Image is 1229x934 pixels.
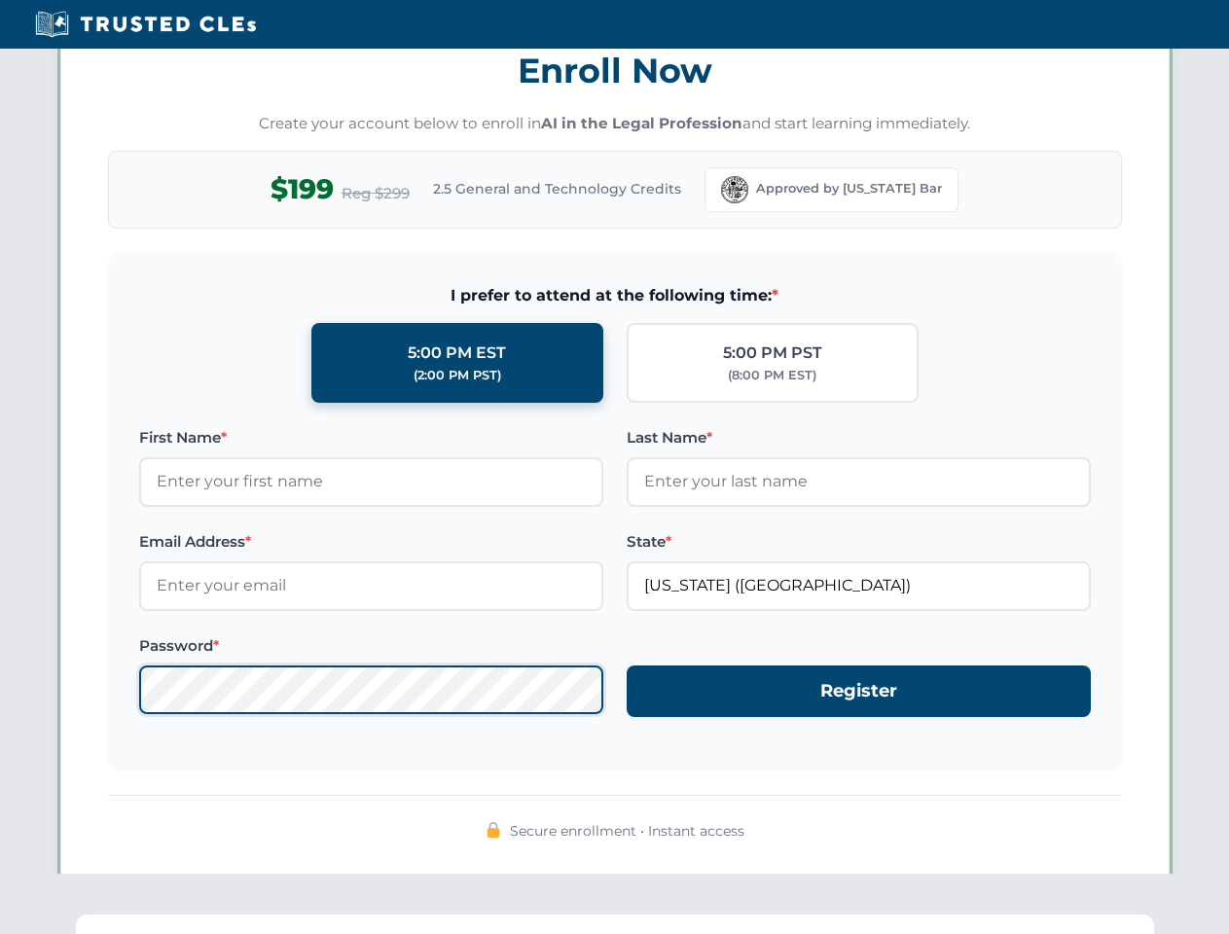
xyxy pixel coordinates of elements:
[271,167,334,211] span: $199
[510,820,744,842] span: Secure enrollment • Instant access
[486,822,501,838] img: 🔒
[108,113,1122,135] p: Create your account below to enroll in and start learning immediately.
[139,426,603,449] label: First Name
[627,561,1091,610] input: Florida (FL)
[627,665,1091,717] button: Register
[433,178,681,199] span: 2.5 General and Technology Credits
[408,341,506,366] div: 5:00 PM EST
[728,366,816,385] div: (8:00 PM EST)
[139,530,603,554] label: Email Address
[139,634,603,658] label: Password
[723,341,822,366] div: 5:00 PM PST
[541,114,742,132] strong: AI in the Legal Profession
[414,366,501,385] div: (2:00 PM PST)
[756,179,942,198] span: Approved by [US_STATE] Bar
[29,10,262,39] img: Trusted CLEs
[627,457,1091,506] input: Enter your last name
[139,457,603,506] input: Enter your first name
[627,530,1091,554] label: State
[342,182,410,205] span: Reg $299
[627,426,1091,449] label: Last Name
[721,176,748,203] img: Florida Bar
[139,283,1091,308] span: I prefer to attend at the following time:
[108,40,1122,101] h3: Enroll Now
[139,561,603,610] input: Enter your email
